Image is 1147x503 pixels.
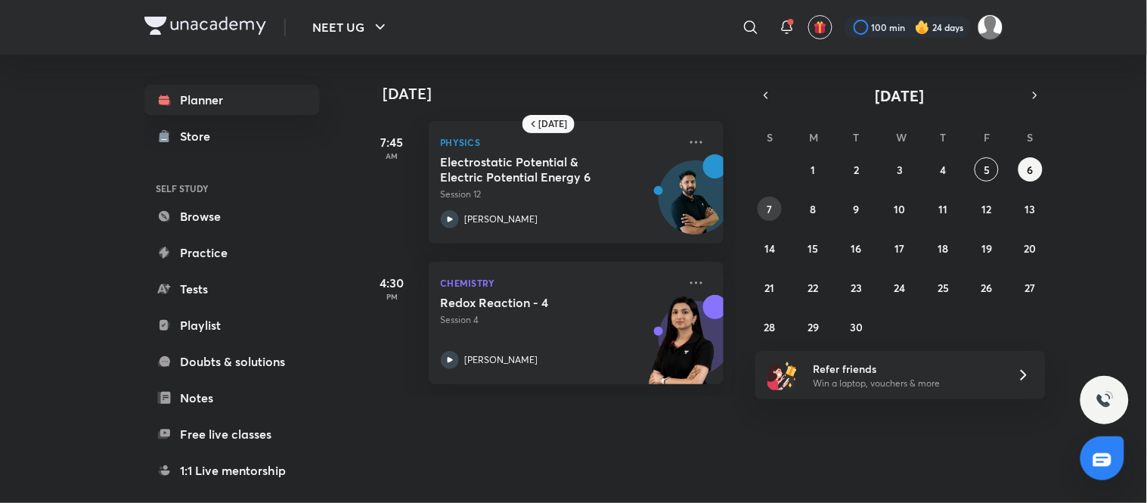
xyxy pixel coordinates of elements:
a: Browse [144,201,320,231]
button: avatar [808,15,832,39]
abbr: September 28, 2025 [764,320,776,334]
button: September 3, 2025 [888,157,912,182]
abbr: September 16, 2025 [851,241,862,256]
abbr: September 24, 2025 [894,281,906,295]
abbr: September 7, 2025 [767,202,773,216]
button: September 4, 2025 [932,157,956,182]
abbr: September 6, 2025 [1028,163,1034,177]
a: Notes [144,383,320,413]
h5: 7:45 [362,133,423,151]
p: Physics [441,133,678,151]
img: streak [915,20,930,35]
a: Tests [144,274,320,304]
img: Company Logo [144,17,266,35]
a: Company Logo [144,17,266,39]
abbr: September 25, 2025 [938,281,949,295]
button: September 20, 2025 [1018,236,1043,260]
h5: Redox Reaction - 4 [441,295,629,310]
abbr: September 20, 2025 [1025,241,1037,256]
p: Session 12 [441,188,678,201]
button: September 25, 2025 [932,275,956,300]
p: Session 4 [441,313,678,327]
p: PM [362,292,423,301]
abbr: September 4, 2025 [941,163,947,177]
abbr: Thursday [941,130,947,144]
abbr: Wednesday [896,130,907,144]
abbr: September 5, 2025 [984,163,990,177]
abbr: September 3, 2025 [897,163,903,177]
abbr: September 29, 2025 [808,320,819,334]
button: September 22, 2025 [801,275,826,300]
abbr: Tuesday [854,130,860,144]
img: Amisha Rani [978,14,1003,40]
a: Planner [144,85,320,115]
abbr: September 19, 2025 [981,241,992,256]
h4: [DATE] [383,85,739,103]
abbr: September 22, 2025 [808,281,819,295]
button: September 6, 2025 [1018,157,1043,182]
abbr: September 17, 2025 [895,241,905,256]
button: September 17, 2025 [888,236,912,260]
abbr: Monday [810,130,819,144]
abbr: September 27, 2025 [1025,281,1036,295]
img: unacademy [640,295,724,399]
img: referral [767,360,798,390]
button: September 24, 2025 [888,275,912,300]
abbr: Friday [984,130,990,144]
span: [DATE] [876,85,925,106]
button: September 14, 2025 [758,236,782,260]
abbr: Sunday [767,130,773,144]
abbr: September 1, 2025 [811,163,816,177]
button: [DATE] [777,85,1025,106]
abbr: September 30, 2025 [851,320,863,334]
abbr: September 15, 2025 [808,241,819,256]
abbr: September 9, 2025 [854,202,860,216]
button: September 5, 2025 [975,157,999,182]
abbr: September 8, 2025 [811,202,817,216]
p: [PERSON_NAME] [465,213,538,226]
button: September 8, 2025 [801,197,826,221]
h6: [DATE] [539,118,568,130]
button: September 21, 2025 [758,275,782,300]
h5: 4:30 [362,274,423,292]
a: Free live classes [144,419,320,449]
button: September 12, 2025 [975,197,999,221]
button: September 23, 2025 [845,275,869,300]
img: avatar [814,20,827,34]
button: September 18, 2025 [932,236,956,260]
h6: SELF STUDY [144,175,320,201]
a: Doubts & solutions [144,346,320,377]
abbr: September 21, 2025 [765,281,775,295]
button: September 2, 2025 [845,157,869,182]
button: September 1, 2025 [801,157,826,182]
button: September 29, 2025 [801,315,826,339]
abbr: September 14, 2025 [764,241,775,256]
button: September 19, 2025 [975,236,999,260]
button: September 15, 2025 [801,236,826,260]
p: Chemistry [441,274,678,292]
button: September 30, 2025 [845,315,869,339]
abbr: September 13, 2025 [1025,202,1036,216]
button: September 9, 2025 [845,197,869,221]
abbr: September 10, 2025 [894,202,906,216]
button: September 28, 2025 [758,315,782,339]
p: [PERSON_NAME] [465,353,538,367]
button: September 16, 2025 [845,236,869,260]
abbr: September 23, 2025 [851,281,863,295]
button: September 27, 2025 [1018,275,1043,300]
abbr: September 12, 2025 [982,202,992,216]
abbr: September 26, 2025 [981,281,993,295]
abbr: September 18, 2025 [938,241,949,256]
button: September 13, 2025 [1018,197,1043,221]
button: September 26, 2025 [975,275,999,300]
p: Win a laptop, vouchers & more [813,377,999,390]
h6: Refer friends [813,361,999,377]
button: September 7, 2025 [758,197,782,221]
a: 1:1 Live mentorship [144,455,320,486]
button: NEET UG [304,12,398,42]
a: Playlist [144,310,320,340]
p: AM [362,151,423,160]
img: Avatar [659,169,732,241]
div: Store [181,127,220,145]
abbr: September 11, 2025 [939,202,948,216]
